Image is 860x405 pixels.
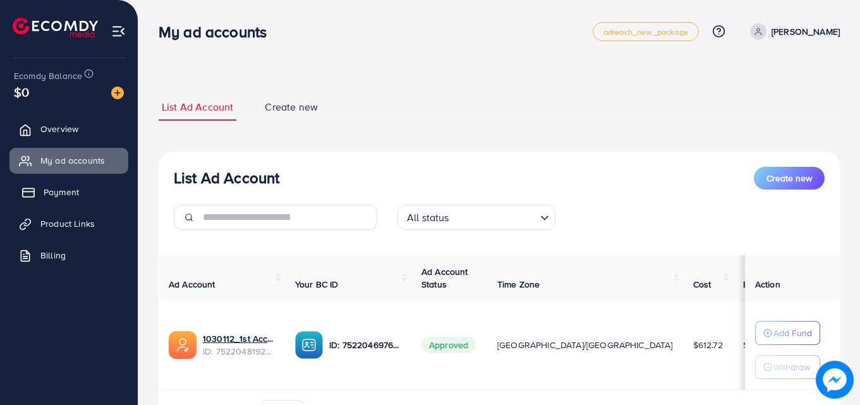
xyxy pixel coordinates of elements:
span: Product Links [40,217,95,230]
span: $0 [14,83,29,101]
a: Payment [9,179,128,205]
img: menu [111,24,126,39]
p: Add Fund [773,325,812,341]
span: Ad Account [169,278,215,291]
div: Search for option [397,205,555,230]
span: Action [755,278,780,291]
img: ic-ba-acc.ded83a64.svg [295,331,323,359]
span: $612.72 [693,339,723,351]
span: adreach_new_package [603,28,688,36]
span: Time Zone [497,278,540,291]
a: 1030112_1st Account | Zohaib Bhai_1751363330022 [203,332,275,345]
input: Search for option [453,206,535,227]
img: ic-ads-acc.e4c84228.svg [169,331,197,359]
a: adreach_new_package [593,22,699,41]
span: Payment [44,186,79,198]
span: ID: 7522048192293355537 [203,345,275,358]
a: Billing [9,243,128,268]
span: Overview [40,123,78,135]
img: image [111,87,124,99]
span: My ad accounts [40,154,105,167]
span: All status [404,209,452,227]
button: Create new [754,167,825,190]
span: Your BC ID [295,278,339,291]
span: Create new [766,172,812,184]
p: [PERSON_NAME] [772,24,840,39]
span: Billing [40,249,66,262]
span: Ecomdy Balance [14,70,82,82]
p: ID: 7522046976930856968 [329,337,401,353]
a: My ad accounts [9,148,128,173]
button: Withdraw [755,355,820,379]
img: image [816,361,854,399]
h3: My ad accounts [159,23,277,41]
span: Create new [265,100,318,114]
img: logo [13,18,98,37]
span: Ad Account Status [421,265,468,291]
p: Withdraw [773,360,810,375]
a: [PERSON_NAME] [745,23,840,40]
div: <span class='underline'>1030112_1st Account | Zohaib Bhai_1751363330022</span></br>75220481922933... [203,332,275,358]
span: Approved [421,337,476,353]
span: List Ad Account [162,100,233,114]
h3: List Ad Account [174,169,279,187]
button: Add Fund [755,321,820,345]
span: [GEOGRAPHIC_DATA]/[GEOGRAPHIC_DATA] [497,339,673,351]
a: Product Links [9,211,128,236]
a: Overview [9,116,128,142]
span: Cost [693,278,712,291]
